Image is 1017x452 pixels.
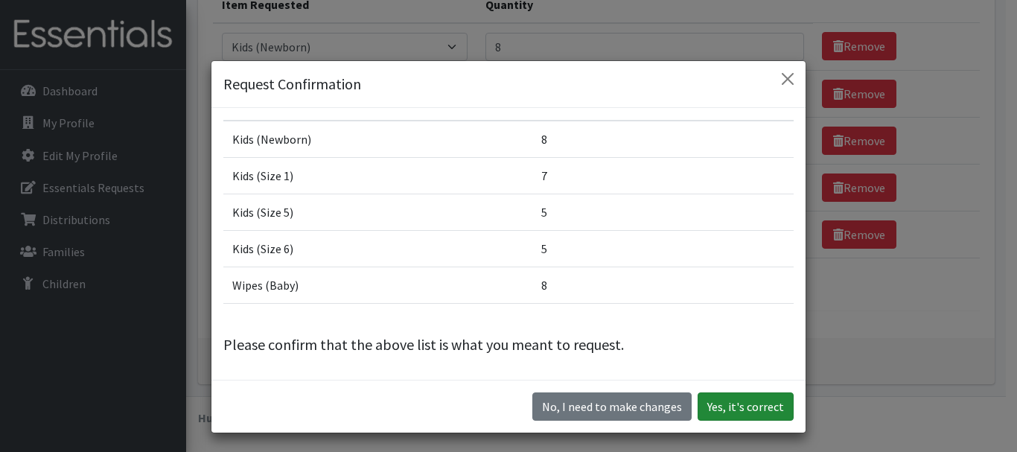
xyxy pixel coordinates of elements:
[532,194,794,231] td: 5
[223,73,361,95] h5: Request Confirmation
[776,67,800,91] button: Close
[223,267,532,304] td: Wipes (Baby)
[532,158,794,194] td: 7
[223,194,532,231] td: Kids (Size 5)
[223,121,532,158] td: Kids (Newborn)
[223,231,532,267] td: Kids (Size 6)
[223,334,794,356] p: Please confirm that the above list is what you meant to request.
[698,392,794,421] button: Yes, it's correct
[532,231,794,267] td: 5
[532,267,794,304] td: 8
[532,121,794,158] td: 8
[532,392,692,421] button: No I need to make changes
[223,158,532,194] td: Kids (Size 1)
